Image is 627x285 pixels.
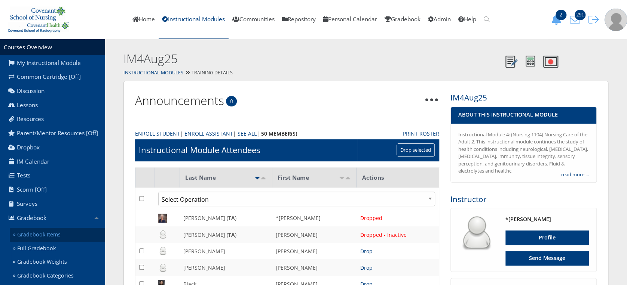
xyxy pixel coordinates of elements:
[397,143,435,157] input: Drop selected
[272,167,357,188] th: First Name
[548,15,567,23] a: 2
[180,259,272,276] td: [PERSON_NAME]
[135,130,180,137] a: Enroll Student
[10,255,105,269] a: Gradebook Weights
[505,56,517,68] img: Notes
[272,210,357,226] td: *[PERSON_NAME]
[567,15,586,23] a: 291
[184,130,233,137] a: Enroll Assistant
[458,111,589,118] h4: About This Instructional Module
[339,177,345,179] img: asc.png
[272,243,357,259] td: [PERSON_NAME]
[360,231,435,239] div: Dropped - Inactive
[254,177,260,179] img: asc_active.png
[556,10,566,20] span: 2
[605,9,627,31] img: user-profile-default-picture.png
[567,14,586,25] button: 291
[360,248,373,255] a: Drop
[548,14,567,25] button: 2
[228,214,235,222] b: TA
[135,130,392,137] div: | | |
[123,50,501,67] h2: IM4Aug25
[450,92,597,103] h3: IM4Aug25
[180,167,272,188] th: Last Name
[260,177,266,179] img: desc.png
[561,171,589,179] a: read more ...
[105,68,627,78] div: Training Details
[226,96,237,106] span: 0
[543,56,558,68] img: Record Video Note
[450,194,597,205] h3: Instructor
[575,10,585,20] span: 291
[180,226,272,243] td: [PERSON_NAME] ( )
[272,259,357,276] td: [PERSON_NAME]
[10,242,105,255] a: Full Gradebook
[180,243,272,259] td: [PERSON_NAME]
[360,264,373,271] a: Drop
[238,130,257,137] a: See All
[123,69,183,76] a: Instructional Modules
[10,269,105,283] a: Gradebook Categories
[135,92,224,108] a: Announcements0
[357,167,439,188] th: Actions
[272,226,357,243] td: [PERSON_NAME]
[345,177,351,179] img: desc.png
[403,130,439,137] a: Print Roster
[180,210,272,226] td: [PERSON_NAME] ( )
[526,56,535,66] img: Calculator
[458,216,494,251] img: user_64.png
[505,251,589,266] a: Send Message
[360,214,435,222] div: Dropped
[4,43,52,51] a: Courses Overview
[10,228,105,242] a: Gradebook Items
[228,231,235,238] b: TA
[139,144,260,156] h1: Instructional Module Attendees
[505,230,589,245] a: Profile
[458,131,589,175] div: Instructional Module 4: (Nursing 1104) Nursing Care of the Adult 2. This instructional module con...
[505,216,589,223] h4: *[PERSON_NAME]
